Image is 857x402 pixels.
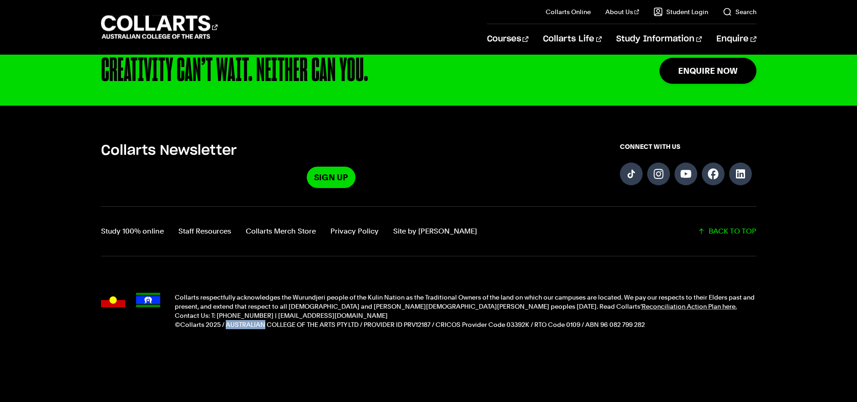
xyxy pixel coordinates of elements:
[101,293,160,329] div: Acknowledgment flags
[654,7,708,16] a: Student Login
[101,225,164,238] a: Study 100% online
[175,293,756,311] p: Collarts respectfully acknowledges the Wurundjeri people of the Kulin Nation as the Traditional O...
[659,58,756,84] a: Enquire Now
[101,225,477,238] nav: Footer navigation
[175,320,756,329] p: ©Collarts 2025 / AUSTRALIAN COLLEGE OF THE ARTS PTY LTD / PROVIDER ID PRV12187 / CRICOS Provider ...
[605,7,639,16] a: About Us
[487,24,528,54] a: Courses
[330,225,379,238] a: Privacy Policy
[642,303,737,310] a: Reconciliation Action Plan here.
[647,163,670,185] a: Follow us on Instagram
[698,225,756,238] a: Scroll back to top of the page
[246,225,316,238] a: Collarts Merch Store
[543,24,602,54] a: Collarts Life
[136,293,160,307] img: Torres Strait Islander flag
[546,7,591,16] a: Collarts Online
[674,163,697,185] a: Follow us on YouTube
[729,163,752,185] a: Follow us on LinkedIn
[101,142,562,159] h5: Collarts Newsletter
[393,225,477,238] a: Site by Calico
[723,7,756,16] a: Search
[101,55,601,87] div: CREATIVITY CAN’T WAIT. NEITHER CAN YOU.
[101,14,218,40] div: Go to homepage
[620,142,756,188] div: Connect with us on social media
[101,293,125,307] img: Australian Aboriginal flag
[620,163,643,185] a: Follow us on TikTok
[716,24,756,54] a: Enquire
[620,142,756,151] span: CONNECT WITH US
[175,311,756,320] p: Contact Us: T: [PHONE_NUMBER] | [EMAIL_ADDRESS][DOMAIN_NAME]
[616,24,702,54] a: Study Information
[101,206,756,256] div: Additional links and back-to-top button
[307,167,355,188] a: Sign Up
[702,163,725,185] a: Follow us on Facebook
[178,225,231,238] a: Staff Resources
